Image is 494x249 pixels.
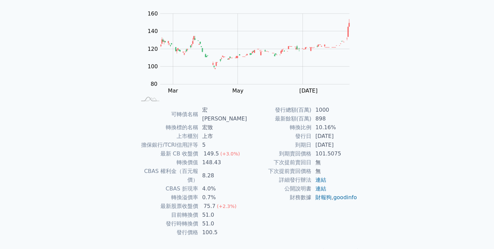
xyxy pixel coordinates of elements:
span: (+2.3%) [217,204,237,209]
tspan: [DATE] [300,88,318,94]
a: goodinfo [333,194,357,201]
td: 財務數據 [247,193,311,202]
td: 發行總額(百萬) [247,106,311,114]
td: [DATE] [311,132,358,141]
td: 公開說明書 [247,184,311,193]
span: (+3.0%) [220,151,240,156]
div: 149.5 [202,149,220,158]
tspan: 80 [151,81,157,87]
td: 宏[PERSON_NAME] [198,106,247,123]
td: 101.5075 [311,149,358,158]
td: 5 [198,141,247,149]
tspan: 100 [148,63,158,70]
td: , [311,193,358,202]
td: 1000 [311,106,358,114]
div: 75.7 [202,202,217,211]
td: 轉換溢價率 [136,193,198,202]
td: 100.5 [198,228,247,237]
td: 898 [311,114,358,123]
td: CBAS 權利金（百元報價） [136,167,198,184]
tspan: 160 [148,10,158,17]
tspan: 140 [148,28,158,34]
td: 擔保銀行/TCRI信用評等 [136,141,198,149]
td: 宏致 [198,123,247,132]
td: 無 [311,158,358,167]
td: 無 [311,167,358,176]
td: 上市櫃別 [136,132,198,141]
td: 10.16% [311,123,358,132]
td: 到期賣回價格 [247,149,311,158]
td: 最新 CB 收盤價 [136,149,198,158]
td: 下次提前賣回日 [247,158,311,167]
a: 財報狗 [315,194,332,201]
td: 轉換價值 [136,158,198,167]
a: 連結 [315,185,326,192]
td: 發行價格 [136,228,198,237]
td: 下次提前賣回價格 [247,167,311,176]
td: 轉換標的名稱 [136,123,198,132]
td: 51.0 [198,211,247,219]
td: 8.28 [198,167,247,184]
td: [DATE] [311,141,358,149]
tspan: Mar [168,88,179,94]
a: 連結 [315,177,326,183]
td: 到期日 [247,141,311,149]
td: 最新股票收盤價 [136,202,198,211]
g: Chart [144,10,360,108]
tspan: 120 [148,46,158,52]
td: 上市 [198,132,247,141]
tspan: May [233,88,244,94]
td: 目前轉換價 [136,211,198,219]
td: 轉換比例 [247,123,311,132]
td: 發行時轉換價 [136,219,198,228]
td: 4.0% [198,184,247,193]
td: 0.7% [198,193,247,202]
td: 詳細發行辦法 [247,176,311,184]
td: CBAS 折現率 [136,184,198,193]
td: 51.0 [198,219,247,228]
td: 可轉債名稱 [136,106,198,123]
td: 最新餘額(百萬) [247,114,311,123]
td: 148.43 [198,158,247,167]
td: 發行日 [247,132,311,141]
